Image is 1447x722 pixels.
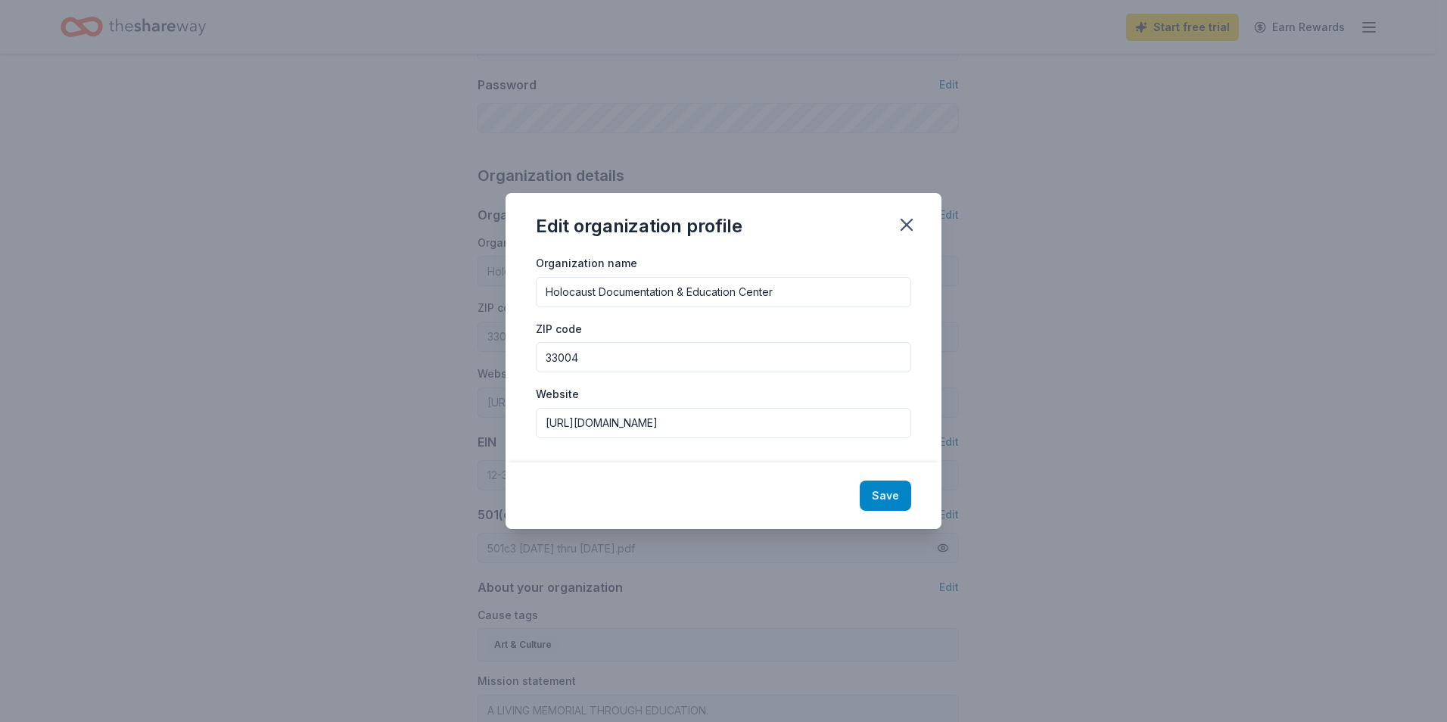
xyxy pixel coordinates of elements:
label: Website [536,387,579,402]
div: Edit organization profile [536,214,742,238]
label: ZIP code [536,322,582,337]
button: Save [860,481,911,511]
label: Organization name [536,256,637,271]
input: 12345 (U.S. only) [536,342,911,372]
